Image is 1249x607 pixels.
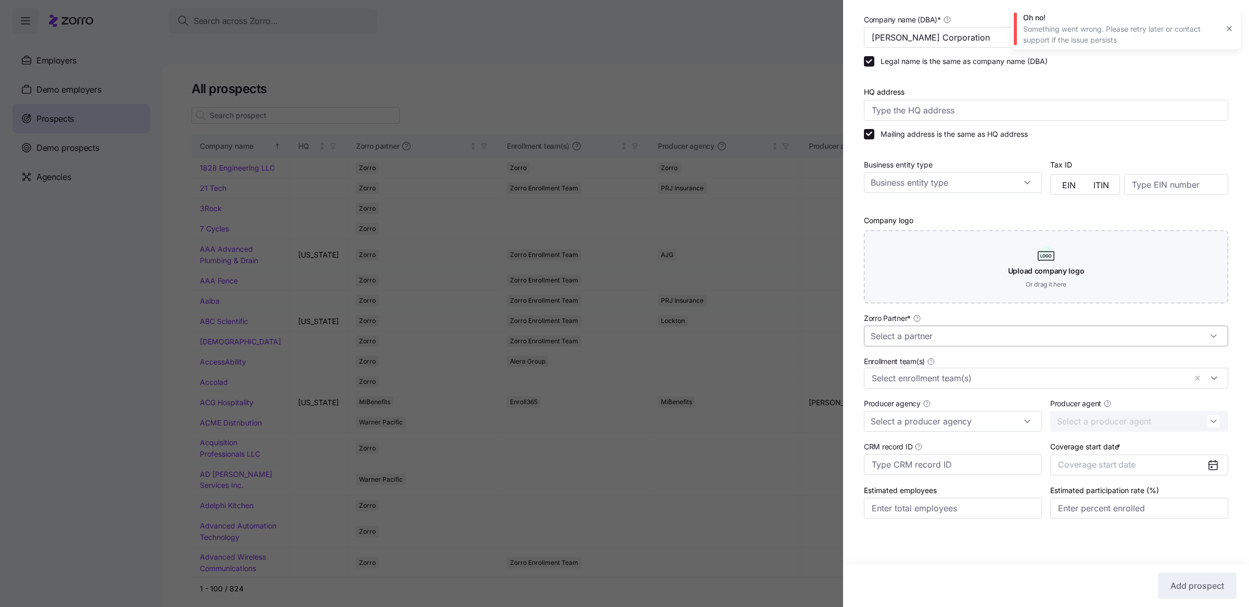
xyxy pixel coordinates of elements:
[1050,441,1123,453] label: Coverage start date
[864,27,1228,48] input: Type company name
[864,411,1042,432] input: Select a producer agency
[864,398,921,409] span: Producer agency
[864,356,925,367] span: Enrollment team(s)
[864,159,933,171] label: Business entity type
[874,56,1048,67] label: Legal name is the same as company name (DBA)
[864,442,912,452] span: CRM record ID
[864,498,1042,519] input: Enter total employees
[1062,181,1076,189] span: EIN
[1050,411,1228,432] input: Select a producer agent
[874,129,1028,139] label: Mailing address is the same as HQ address
[1023,24,1218,45] div: Something went wrong. Please retry later or contact support if the issue persists
[864,215,913,226] label: Company logo
[1023,12,1218,23] div: Oh no!
[1093,181,1109,189] span: ITIN
[1050,398,1101,409] span: Producer agent
[864,86,904,98] label: HQ address
[1124,174,1228,195] input: Type EIN number
[1058,459,1136,470] span: Coverage start date
[864,485,937,496] label: Estimated employees
[1050,485,1159,496] label: Estimated participation rate (%)
[864,100,1228,121] input: Type the HQ address
[864,326,1228,346] input: Select a partner
[1158,573,1237,599] button: Add prospect
[872,371,1186,385] input: Select enrollment team(s)
[1050,159,1072,171] label: Tax ID
[1170,579,1224,592] span: Add prospect
[1050,455,1228,475] button: Coverage start date
[1050,498,1228,519] input: Enter percent enrolled
[864,15,941,25] span: Company name (DBA) *
[864,313,911,324] span: Zorro Partner *
[864,172,1042,193] input: Business entity type
[864,454,1042,475] input: Type CRM record ID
